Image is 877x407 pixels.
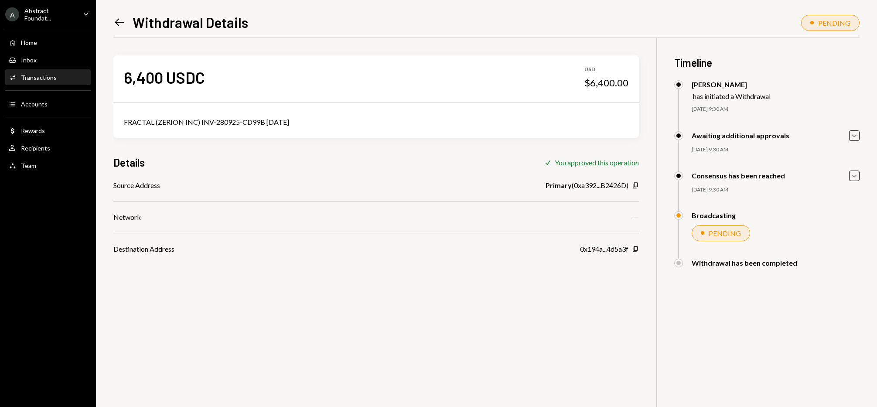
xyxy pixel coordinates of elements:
h3: Details [113,155,145,170]
h3: Timeline [674,55,860,70]
div: [DATE] 9:30 AM [692,106,860,113]
a: Home [5,34,91,50]
div: [DATE] 9:30 AM [692,186,860,194]
div: Withdrawal has been completed [692,259,797,267]
a: Accounts [5,96,91,112]
div: Rewards [21,127,45,134]
b: Primary [546,180,572,191]
div: — [633,212,639,222]
div: Recipients [21,144,50,152]
div: Broadcasting [692,211,736,219]
div: PENDING [709,229,741,237]
a: Recipients [5,140,91,156]
a: Rewards [5,123,91,138]
div: Awaiting additional approvals [692,131,789,140]
div: Network [113,212,141,222]
div: ( 0xa392...B2426D ) [546,180,628,191]
div: Inbox [21,56,37,64]
div: $6,400.00 [584,77,628,89]
a: Transactions [5,69,91,85]
div: 6,400 USDC [124,68,205,87]
div: USD [584,66,628,73]
div: Accounts [21,100,48,108]
a: Inbox [5,52,91,68]
div: 0x194a...4d5a3f [580,244,628,254]
div: PENDING [818,19,850,27]
h1: Withdrawal Details [133,14,248,31]
div: You approved this operation [555,158,639,167]
div: Transactions [21,74,57,81]
div: Source Address [113,180,160,191]
div: A [5,7,19,21]
div: FRACTAL (ZERION INC) INV-280925-CD99B [DATE] [124,117,628,127]
div: [DATE] 9:30 AM [692,146,860,154]
div: Abstract Foundat... [24,7,76,22]
div: Consensus has been reached [692,171,785,180]
div: [PERSON_NAME] [692,80,771,89]
div: Destination Address [113,244,174,254]
div: has initiated a Withdrawal [693,92,771,100]
a: Team [5,157,91,173]
div: Home [21,39,37,46]
div: Team [21,162,36,169]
